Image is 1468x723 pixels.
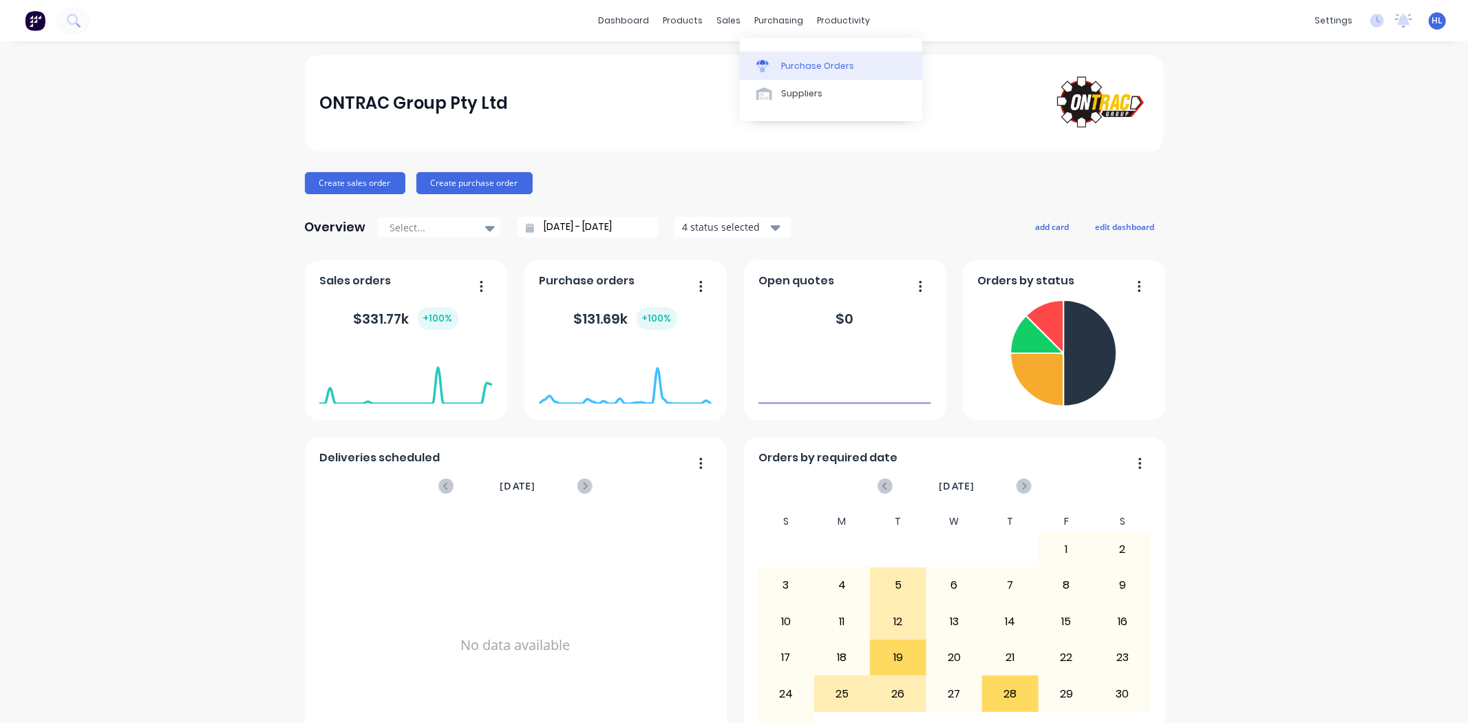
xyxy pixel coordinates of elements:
div: 25 [815,676,870,711]
div: 29 [1039,676,1094,711]
div: 20 [927,640,982,675]
div: F [1039,512,1095,532]
div: 15 [1039,605,1094,639]
div: 30 [1095,676,1150,711]
div: sales [710,10,747,31]
div: Overview [305,213,366,241]
div: T [870,512,926,532]
div: 1 [1039,532,1094,567]
a: Purchase Orders [740,52,922,79]
span: HL [1432,14,1443,27]
span: Orders by required date [758,450,897,466]
div: + 100 % [637,307,677,330]
div: + 100 % [418,307,458,330]
div: 14 [983,605,1038,639]
span: Orders by status [977,273,1074,289]
div: ONTRAC Group Pty Ltd [319,90,508,117]
div: W [926,512,983,532]
a: Suppliers [740,80,922,107]
span: Purchase orders [539,273,635,289]
div: 8 [1039,568,1094,602]
div: 3 [758,568,813,602]
button: edit dashboard [1087,218,1164,235]
div: 4 status selected [682,220,769,234]
div: 13 [927,605,982,639]
div: $ 0 [836,308,854,329]
div: 28 [983,676,1038,711]
div: 23 [1095,640,1150,675]
span: Open quotes [758,273,834,289]
a: dashboard [591,10,656,31]
div: settings [1308,10,1359,31]
div: 11 [815,605,870,639]
div: 18 [815,640,870,675]
div: 16 [1095,605,1150,639]
div: Purchase Orders [781,60,854,72]
div: S [1094,512,1151,532]
div: 9 [1095,568,1150,602]
button: add card [1027,218,1078,235]
div: 26 [871,676,926,711]
div: Suppliers [781,87,822,100]
div: $ 131.69k [574,307,677,330]
img: ONTRAC Group Pty Ltd [1052,72,1149,134]
div: 19 [871,640,926,675]
div: productivity [810,10,877,31]
button: 4 status selected [674,217,791,238]
div: $ 331.77k [354,307,458,330]
div: 22 [1039,640,1094,675]
div: 21 [983,640,1038,675]
div: 27 [927,676,982,711]
div: 10 [758,605,813,639]
img: Factory [25,10,45,31]
div: products [656,10,710,31]
button: Create sales order [305,172,405,194]
div: 7 [983,568,1038,602]
div: purchasing [747,10,810,31]
button: Create purchase order [416,172,533,194]
span: [DATE] [939,479,975,494]
div: 17 [758,640,813,675]
div: 12 [871,605,926,639]
div: 24 [758,676,813,711]
div: M [814,512,871,532]
div: 4 [815,568,870,602]
span: [DATE] [500,479,535,494]
div: S [758,512,814,532]
div: 5 [871,568,926,602]
div: T [982,512,1039,532]
div: 6 [927,568,982,602]
div: 2 [1095,532,1150,567]
span: Sales orders [319,273,391,289]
